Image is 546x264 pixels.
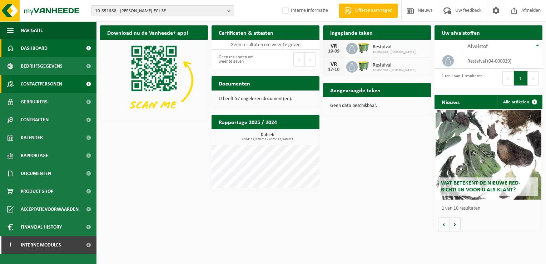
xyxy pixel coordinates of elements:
span: Gebruikers [21,93,48,111]
p: U heeft 57 ongelezen document(en). [219,97,312,102]
a: Offerte aanvragen [339,4,398,18]
span: Dashboard [21,39,48,57]
span: Acceptatievoorwaarden [21,200,79,218]
h2: Download nu de Vanheede+ app! [100,25,195,39]
a: Bekijk rapportage [266,129,319,143]
img: WB-0660-HPE-GN-50 [358,42,370,54]
div: Geen resultaten om weer te geven [215,52,262,67]
span: 2024: 17,820 m3 - 2025: 12,540 m3 [215,138,319,141]
span: Documenten [21,165,51,182]
button: 1 [514,71,528,85]
span: 10-851388 - [PERSON_NAME] [373,50,416,54]
td: restafval (04-000029) [462,53,542,69]
span: Rapportage [21,147,48,165]
a: Alle artikelen [497,95,542,109]
button: Next [528,71,539,85]
div: 1 tot 1 van 1 resultaten [438,70,482,86]
img: WB-0660-HPE-GN-50 [358,60,370,72]
button: Next [305,52,316,67]
span: Financial History [21,218,62,236]
span: 10-851388 - [PERSON_NAME] [373,68,416,73]
a: Wat betekent de nieuwe RED-richtlijn voor u als klant? [436,110,541,200]
button: Previous [502,71,514,85]
span: 10-851388 - [PERSON_NAME]-EGLISE [95,6,224,16]
span: Bedrijfsgegevens [21,57,63,75]
img: Download de VHEPlus App [100,40,208,121]
div: VR [327,43,341,49]
span: I [7,236,14,254]
span: Kalender [21,129,43,147]
div: 17-10 [327,67,341,72]
p: 1 van 10 resultaten [442,206,539,211]
span: Contracten [21,111,49,129]
h2: Nieuws [435,95,467,109]
span: Navigatie [21,21,43,39]
h2: Documenten [212,76,257,90]
button: Volgende [450,217,461,231]
span: Restafval [373,63,416,68]
span: Interne modules [21,236,61,254]
h2: Aangevraagde taken [323,83,388,97]
h2: Ingeplande taken [323,25,380,39]
span: Wat betekent de nieuwe RED-richtlijn voor u als klant? [441,180,520,193]
button: Previous [293,52,305,67]
h2: Certificaten & attesten [212,25,281,39]
span: Restafval [373,44,416,50]
label: Interne informatie [281,5,328,16]
h3: Kubiek [215,133,319,141]
div: 19-09 [327,49,341,54]
h2: Rapportage 2025 / 2024 [212,115,284,129]
p: Geen data beschikbaar. [330,103,424,108]
div: VR [327,62,341,67]
span: Product Shop [21,182,53,200]
button: Vorige [438,217,450,231]
h2: Uw afvalstoffen [435,25,487,39]
button: 10-851388 - [PERSON_NAME]-EGLISE [91,5,234,16]
span: Offerte aanvragen [353,7,394,14]
td: Geen resultaten om weer te geven [212,40,319,50]
span: Contactpersonen [21,75,62,93]
span: Afvalstof [467,44,488,49]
